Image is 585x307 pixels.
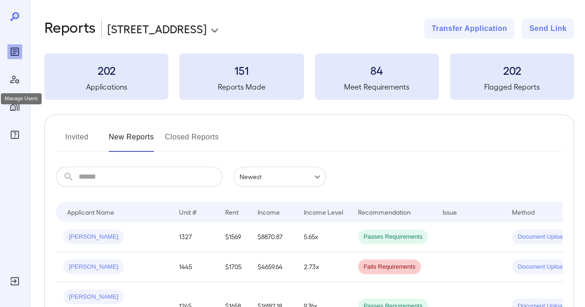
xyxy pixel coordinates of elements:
div: Unit # [179,206,197,217]
h5: Meet Requirements [315,81,439,92]
span: Document Upload [512,263,571,271]
td: $4659.64 [250,252,296,282]
h5: Flagged Reports [450,81,574,92]
span: [PERSON_NAME] [63,233,124,241]
div: Rent [225,206,240,217]
button: Invited [56,130,98,152]
summary: 202Applications151Reports Made84Meet Requirements202Flagged Reports [44,54,574,100]
div: Log Out [7,274,22,289]
div: Income [258,206,280,217]
div: Manage Users [7,72,22,87]
span: [PERSON_NAME] [63,263,124,271]
span: Document Upload [512,233,571,241]
span: Passes Requirements [358,233,428,241]
td: $8870.87 [250,222,296,252]
div: Newest [234,167,326,187]
h5: Reports Made [179,81,303,92]
div: Manage Properties [7,100,22,114]
div: Reports [7,44,22,59]
div: Manage Users [1,93,42,104]
div: Applicant Name [67,206,114,217]
div: FAQ [7,127,22,142]
div: Income Level [304,206,343,217]
h3: 151 [179,63,303,78]
h3: 84 [315,63,439,78]
div: Method [512,206,535,217]
button: Transfer Application [424,18,514,39]
h5: Applications [44,81,168,92]
span: Fails Requirements [358,263,421,271]
h2: Reports [44,18,96,39]
td: 1327 [172,222,218,252]
h3: 202 [450,63,574,78]
td: 2.73x [296,252,351,282]
h3: 202 [44,63,168,78]
span: [PERSON_NAME] [63,293,124,301]
td: 1445 [172,252,218,282]
td: $1569 [218,222,250,252]
td: 5.65x [296,222,351,252]
div: Issue [443,206,457,217]
div: Recommendation [358,206,411,217]
td: $1705 [218,252,250,282]
button: Send Link [522,18,574,39]
p: [STREET_ADDRESS] [107,21,207,36]
button: Closed Reports [165,130,219,152]
button: New Reports [109,130,154,152]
